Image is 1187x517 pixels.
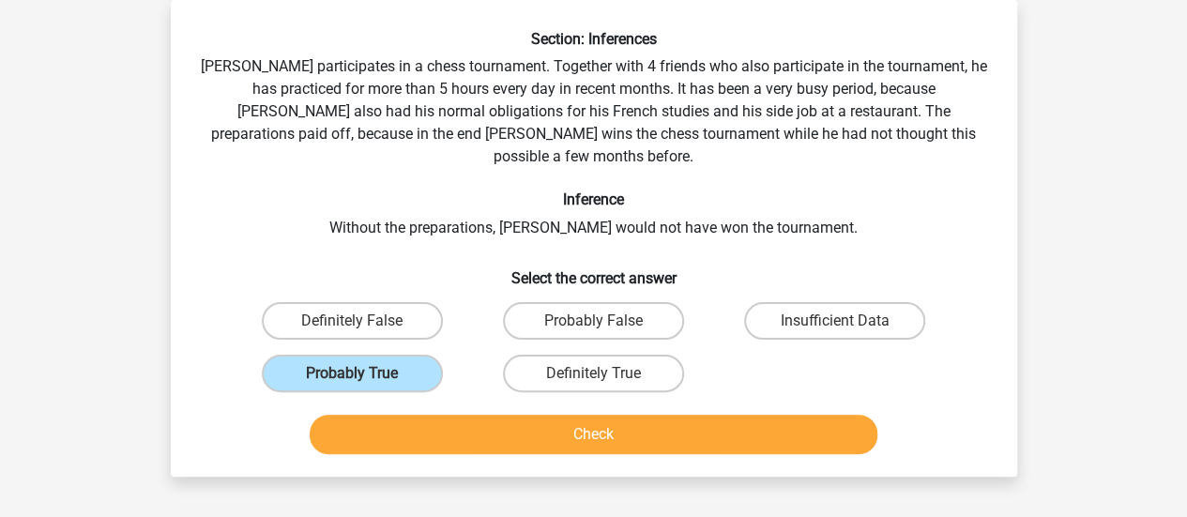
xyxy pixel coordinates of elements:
div: [PERSON_NAME] participates in a chess tournament. Together with 4 friends who also participate in... [178,30,1010,462]
label: Insufficient Data [744,302,925,340]
label: Definitely False [262,302,443,340]
button: Check [310,415,877,454]
h6: Inference [201,190,987,208]
h6: Select the correct answer [201,254,987,287]
h6: Section: Inferences [201,30,987,48]
label: Probably False [503,302,684,340]
label: Probably True [262,355,443,392]
label: Definitely True [503,355,684,392]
